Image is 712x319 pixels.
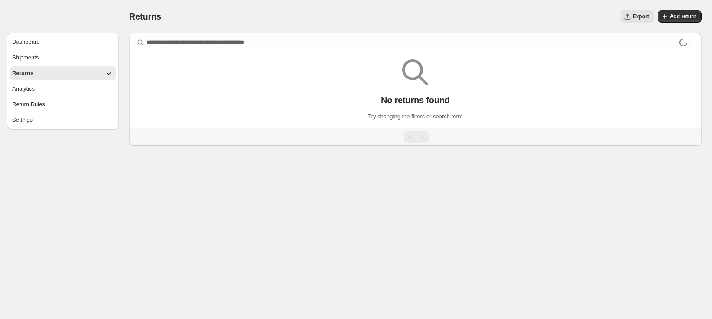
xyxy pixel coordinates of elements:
[10,113,116,127] button: Settings
[12,85,35,93] div: Analytics
[12,69,33,78] div: Returns
[381,95,450,105] p: No returns found
[12,38,40,46] div: Dashboard
[12,100,45,109] div: Return Rules
[12,53,39,62] div: Shipments
[10,82,116,96] button: Analytics
[10,66,116,80] button: Returns
[670,13,696,20] span: Add return
[10,98,116,111] button: Return Rules
[621,10,654,23] button: Export
[10,35,116,49] button: Dashboard
[10,51,116,65] button: Shipments
[402,59,428,85] img: Empty search results
[12,116,33,124] div: Settings
[658,10,702,23] button: Add return
[368,112,462,121] p: Try changing the filters or search term
[129,128,702,146] nav: Pagination
[633,13,649,20] span: Export
[129,12,161,21] span: Returns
